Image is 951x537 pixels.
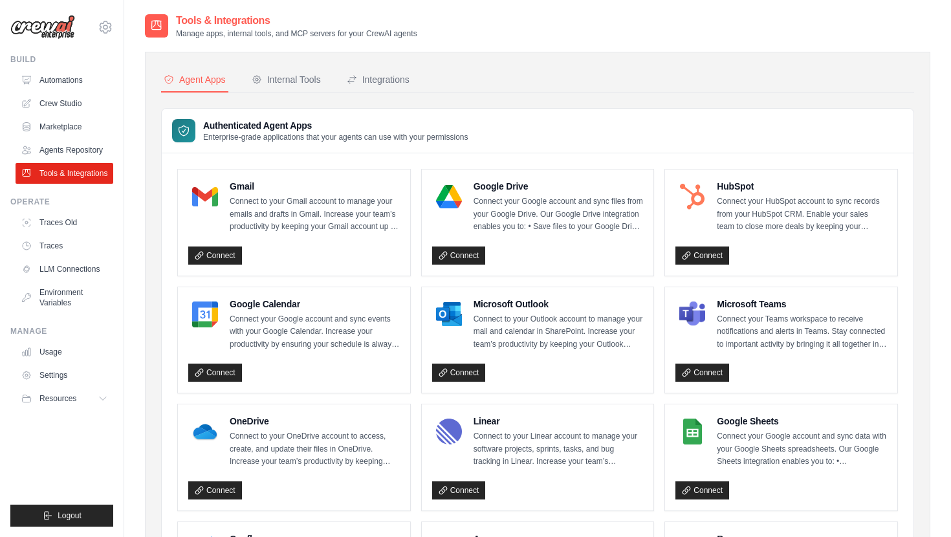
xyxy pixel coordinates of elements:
a: Connect [432,481,486,499]
div: Internal Tools [252,73,321,86]
h4: Microsoft Outlook [474,298,644,311]
img: Linear Logo [436,419,462,444]
a: Traces Old [16,212,113,233]
p: Connect your Google account and sync files from your Google Drive. Our Google Drive integration e... [474,195,644,234]
p: Connect to your OneDrive account to access, create, and update their files in OneDrive. Increase ... [230,430,400,468]
a: Connect [675,481,729,499]
h4: Gmail [230,180,400,193]
p: Connect your Google account and sync data with your Google Sheets spreadsheets. Our Google Sheets... [717,430,887,468]
a: Connect [188,247,242,265]
a: Traces [16,236,113,256]
p: Connect to your Gmail account to manage your emails and drafts in Gmail. Increase your team’s pro... [230,195,400,234]
a: Connect [675,364,729,382]
h4: Google Drive [474,180,644,193]
button: Internal Tools [249,68,323,93]
div: Operate [10,197,113,207]
div: Manage [10,326,113,336]
h4: HubSpot [717,180,887,193]
img: Google Drive Logo [436,184,462,210]
p: Connect your HubSpot account to sync records from your HubSpot CRM. Enable your sales team to clo... [717,195,887,234]
button: Integrations [344,68,412,93]
a: LLM Connections [16,259,113,279]
img: HubSpot Logo [679,184,705,210]
div: Agent Apps [164,73,226,86]
h3: Authenticated Agent Apps [203,119,468,132]
a: Marketplace [16,116,113,137]
p: Manage apps, internal tools, and MCP servers for your CrewAI agents [176,28,417,39]
p: Connect your Google account and sync events with your Google Calendar. Increase your productivity... [230,313,400,351]
p: Connect to your Linear account to manage your software projects, sprints, tasks, and bug tracking... [474,430,644,468]
img: Microsoft Teams Logo [679,301,705,327]
a: Connect [188,481,242,499]
a: Crew Studio [16,93,113,114]
img: Google Sheets Logo [679,419,705,444]
a: Settings [16,365,113,386]
a: Connect [432,364,486,382]
button: Resources [16,388,113,409]
p: Connect your Teams workspace to receive notifications and alerts in Teams. Stay connected to impo... [717,313,887,351]
img: Microsoft Outlook Logo [436,301,462,327]
p: Connect to your Outlook account to manage your mail and calendar in SharePoint. Increase your tea... [474,313,644,351]
p: Enterprise-grade applications that your agents can use with your permissions [203,132,468,142]
a: Connect [675,247,729,265]
a: Connect [432,247,486,265]
button: Logout [10,505,113,527]
img: Logo [10,15,75,39]
img: OneDrive Logo [192,419,218,444]
span: Logout [58,510,82,521]
h4: Google Calendar [230,298,400,311]
div: Build [10,54,113,65]
a: Environment Variables [16,282,113,313]
h2: Tools & Integrations [176,13,417,28]
a: Automations [16,70,113,91]
h4: OneDrive [230,415,400,428]
button: Agent Apps [161,68,228,93]
a: Agents Repository [16,140,113,160]
img: Gmail Logo [192,184,218,210]
h4: Linear [474,415,644,428]
h4: Google Sheets [717,415,887,428]
a: Tools & Integrations [16,163,113,184]
div: Integrations [347,73,410,86]
span: Resources [39,393,76,404]
a: Connect [188,364,242,382]
h4: Microsoft Teams [717,298,887,311]
a: Usage [16,342,113,362]
img: Google Calendar Logo [192,301,218,327]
